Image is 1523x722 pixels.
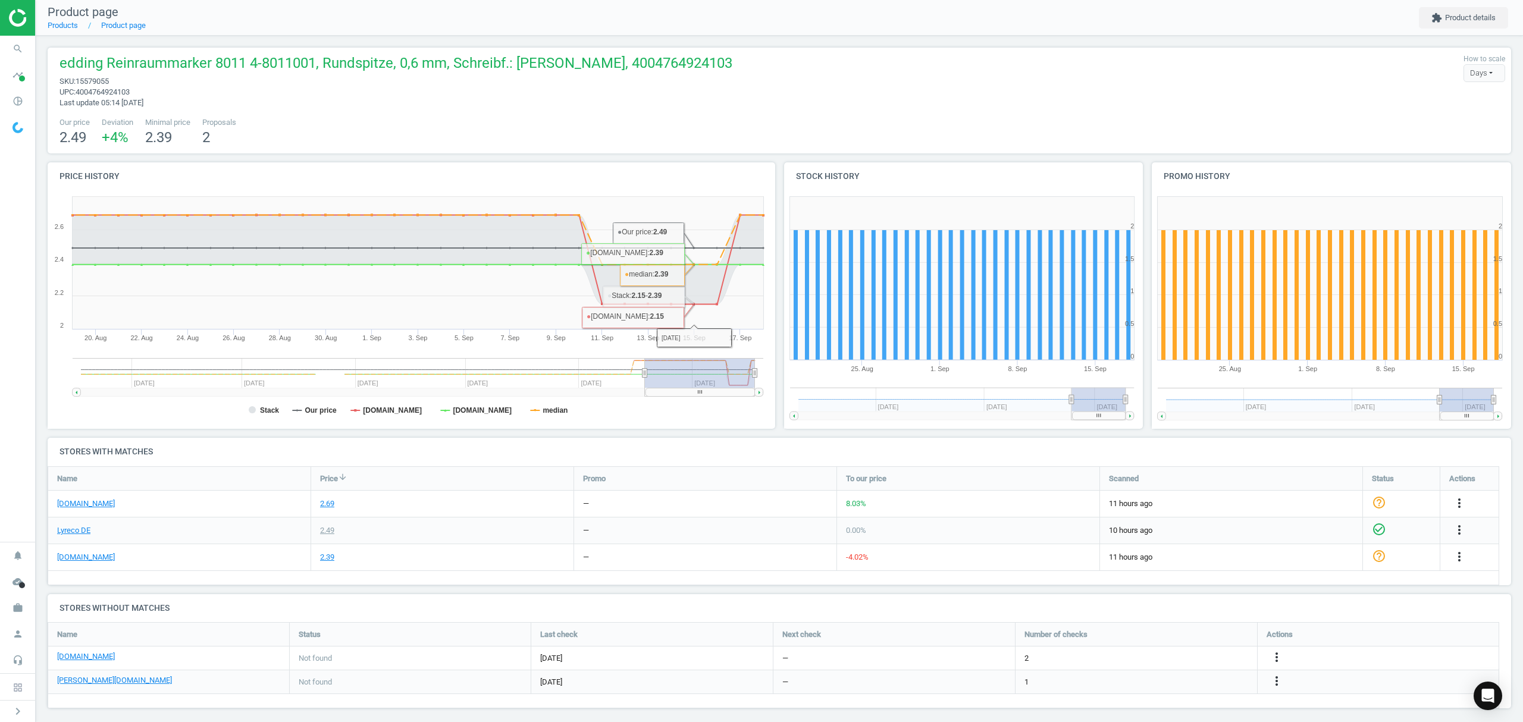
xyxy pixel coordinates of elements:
span: Promo [583,473,606,484]
text: 2 [60,322,64,329]
tspan: 3. Sep [409,334,428,341]
tspan: 15. Sep [683,334,706,341]
div: — [583,498,589,509]
tspan: 25. Aug [851,365,873,372]
a: [DOMAIN_NAME] [57,498,115,509]
span: 2 [202,129,210,146]
a: [PERSON_NAME][DOMAIN_NAME] [57,675,172,686]
span: Not found [299,653,332,664]
tspan: 25. Aug [1219,365,1241,372]
tspan: 9. Sep [547,334,566,341]
div: 2.39 [320,552,334,563]
i: check_circle_outline [1372,522,1386,536]
text: 2.4 [55,256,64,263]
span: To our price [846,473,886,484]
text: 0.5 [1493,320,1502,327]
i: more_vert [1270,674,1284,689]
span: [DATE] [540,677,764,688]
span: Actions [1449,473,1475,484]
text: 2.2 [55,289,64,296]
i: help_outline [1372,548,1386,563]
tspan: 20. Aug [84,334,106,341]
span: Not found [299,677,332,688]
img: ajHJNr6hYgQAAAAASUVORK5CYII= [9,9,93,27]
button: chevron_right [3,704,33,719]
text: 0 [1130,353,1134,360]
span: sku : [59,77,76,86]
span: Last update 05:14 [DATE] [59,98,143,107]
span: Last check [540,629,578,640]
tspan: 30. Aug [315,334,337,341]
tspan: 24. Aug [177,334,199,341]
h4: Stores with matches [48,438,1511,466]
span: Our price [59,117,90,128]
span: 4004764924103 [76,87,130,96]
h4: Promo history [1152,162,1511,190]
img: wGWNvw8QSZomAAAAABJRU5ErkJggg== [12,122,23,133]
button: more_vert [1452,496,1466,511]
span: [DATE] [540,653,764,664]
a: [DOMAIN_NAME] [57,651,115,662]
tspan: 15. Sep [1452,365,1475,372]
span: — [782,677,788,688]
span: +4 % [102,129,129,146]
tspan: 11. Sep [591,334,613,341]
tspan: 1. Sep [362,334,381,341]
h4: Price history [48,162,775,190]
div: Open Intercom Messenger [1474,682,1502,710]
text: 1.5 [1125,255,1134,262]
span: upc : [59,87,76,96]
text: 0.5 [1125,320,1134,327]
tspan: 1. Sep [1298,365,1317,372]
a: Product page [101,21,146,30]
i: work [7,597,29,619]
h4: Stores without matches [48,594,1511,622]
tspan: 8. Sep [1008,365,1027,372]
span: edding Reinraummarker 8011 4-8011001, Rundspitze, 0,6 mm, Schreibf.: [PERSON_NAME], 4004764924103 [59,54,732,76]
i: extension [1431,12,1442,23]
tspan: 15. Sep [1084,365,1107,372]
span: Product page [48,5,118,19]
span: 15579055 [76,77,109,86]
label: How to scale [1464,54,1505,64]
span: 2 [1024,653,1029,664]
button: more_vert [1452,523,1466,538]
text: 2 [1130,222,1134,230]
span: Proposals [202,117,236,128]
i: timeline [7,64,29,86]
span: -4.02 % [846,553,869,561]
tspan: 22. Aug [130,334,152,341]
tspan: 26. Aug [223,334,245,341]
a: Lyreco DE [57,525,90,536]
text: 2 [1499,222,1502,230]
i: chevron_right [11,704,25,718]
span: — [782,653,788,664]
span: 2.49 [59,129,86,146]
i: person [7,623,29,645]
span: 10 hours ago [1109,525,1353,536]
span: 0.00 % [846,526,866,535]
tspan: 28. Aug [269,334,291,341]
i: arrow_downward [338,472,347,482]
span: Name [57,473,77,484]
span: 11 hours ago [1109,552,1353,563]
span: Price [320,473,338,484]
i: headset_mic [7,649,29,671]
span: Status [1372,473,1394,484]
i: search [7,37,29,60]
tspan: 13. Sep [637,334,660,341]
h4: Stock history [784,162,1143,190]
i: more_vert [1452,550,1466,564]
i: more_vert [1270,651,1284,665]
span: Scanned [1109,473,1139,484]
tspan: 17. Sep [729,334,751,341]
button: more_vert [1270,674,1284,690]
span: 11 hours ago [1109,498,1353,509]
tspan: Our price [305,406,337,415]
tspan: 5. Sep [455,334,474,341]
div: — [583,525,589,536]
a: [DOMAIN_NAME] [57,552,115,563]
div: 2.69 [320,498,334,509]
span: 8.03 % [846,499,866,508]
tspan: 7. Sep [500,334,519,341]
